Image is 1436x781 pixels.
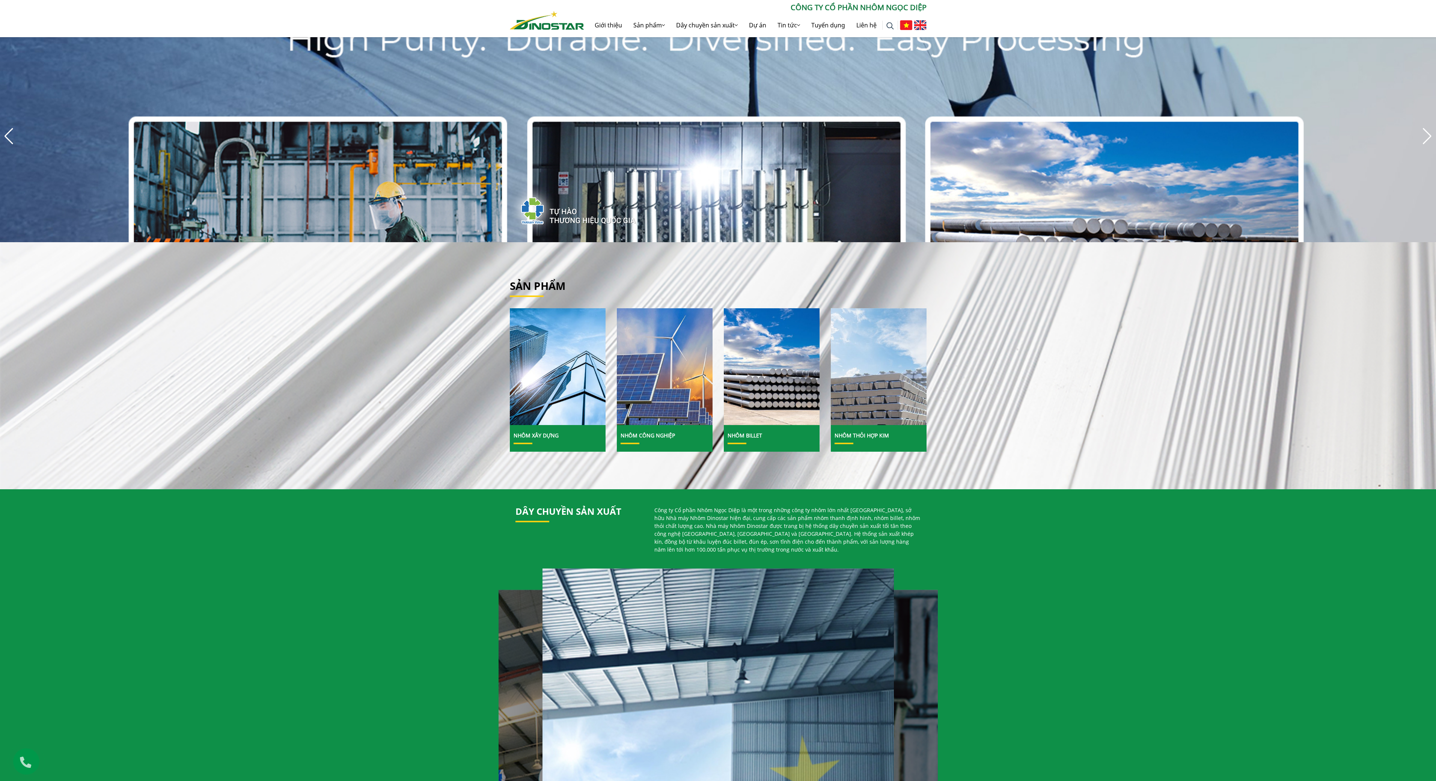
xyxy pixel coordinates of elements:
[616,308,712,425] img: Nhôm Công nghiệp
[510,308,606,425] a: Nhôm Xây dựng
[589,13,628,37] a: Giới thiệu
[806,13,851,37] a: Tuyển dụng
[835,432,889,439] a: Nhôm Thỏi hợp kim
[621,432,675,439] a: Nhôm Công nghiệp
[628,13,671,37] a: Sản phẩm
[654,506,921,553] p: Công ty Cổ phần Nhôm Ngọc Diệp là một trong những công ty nhôm lớn nhất [GEOGRAPHIC_DATA], sở hữu...
[671,13,743,37] a: Dây chuyền sản xuất
[515,505,621,517] a: Dây chuyền sản xuất
[514,432,559,439] a: Nhôm Xây dựng
[4,128,14,145] div: Previous slide
[724,308,820,425] a: Nhôm Billet
[510,9,584,29] a: Nhôm Dinostar
[914,20,927,30] img: English
[617,308,713,425] a: Nhôm Công nghiệp
[509,308,605,425] img: Nhôm Xây dựng
[772,13,806,37] a: Tin tức
[510,279,565,293] a: Sản phẩm
[743,13,772,37] a: Dự án
[900,20,912,30] img: Tiếng Việt
[851,13,882,37] a: Liên hệ
[886,22,894,30] img: search
[1422,128,1432,145] div: Next slide
[831,308,927,425] a: Nhôm Thỏi hợp kim
[723,308,819,425] img: Nhôm Billet
[510,11,584,30] img: Nhôm Dinostar
[830,308,926,425] img: Nhôm Thỏi hợp kim
[584,2,927,13] p: CÔNG TY CỔ PHẦN NHÔM NGỌC DIỆP
[499,184,637,235] img: thqg
[728,432,762,439] a: Nhôm Billet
